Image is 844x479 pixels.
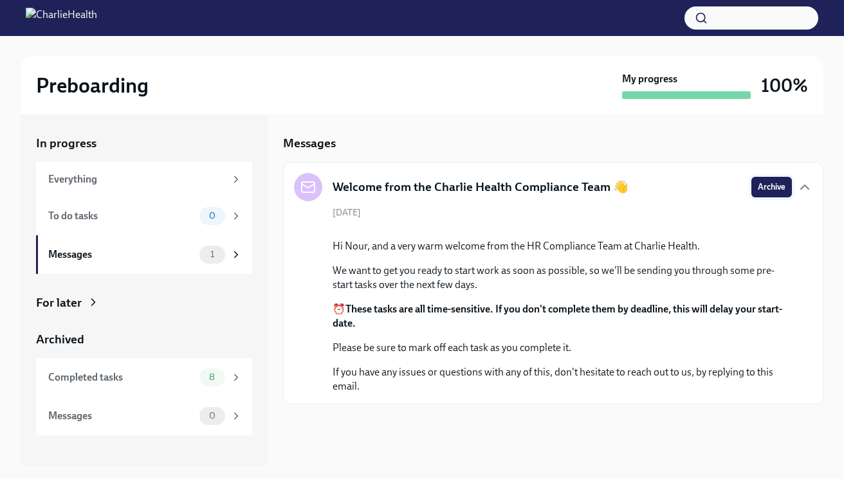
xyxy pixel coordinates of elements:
[36,331,252,348] a: Archived
[48,409,194,423] div: Messages
[622,72,677,86] strong: My progress
[36,294,252,311] a: For later
[36,197,252,235] a: To do tasks0
[48,370,194,384] div: Completed tasks
[48,248,194,262] div: Messages
[751,177,792,197] button: Archive
[333,179,628,195] h5: Welcome from the Charlie Health Compliance Team 👋
[203,249,222,259] span: 1
[333,365,792,393] p: If you have any issues or questions with any of this, don't hesitate to reach out to us, by reply...
[333,206,361,219] span: [DATE]
[48,209,194,223] div: To do tasks
[36,73,149,98] h2: Preboarding
[201,411,223,420] span: 0
[36,358,252,397] a: Completed tasks8
[26,8,97,28] img: CharlieHealth
[758,181,785,194] span: Archive
[36,397,252,435] a: Messages0
[333,264,792,292] p: We want to get you ready to start work as soon as possible, so we'll be sending you through some ...
[333,302,792,330] p: ⏰
[333,303,782,329] strong: These tasks are all time-sensitive. If you don't complete them by deadline, this will delay your ...
[36,135,252,152] a: In progress
[283,135,336,152] h5: Messages
[36,235,252,274] a: Messages1
[201,372,223,382] span: 8
[333,239,792,253] p: Hi Nour, and a very warm welcome from the HR Compliance Team at Charlie Health.
[761,74,808,97] h3: 100%
[48,172,225,186] div: Everything
[333,341,792,355] p: Please be sure to mark off each task as you complete it.
[36,162,252,197] a: Everything
[201,211,223,221] span: 0
[36,294,82,311] div: For later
